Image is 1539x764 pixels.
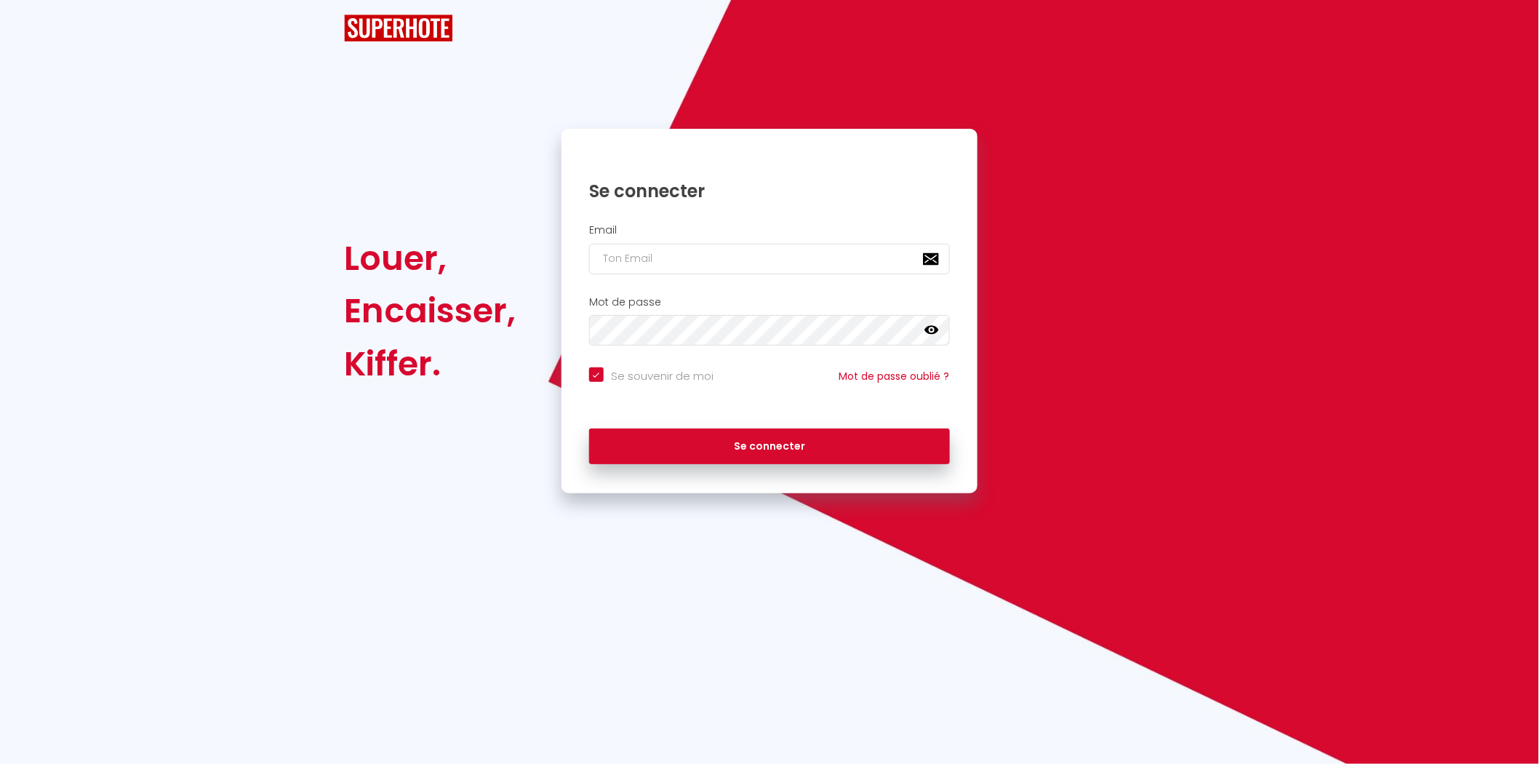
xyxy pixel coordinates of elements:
[839,369,950,383] a: Mot de passe oublié ?
[589,244,950,274] input: Ton Email
[344,15,453,41] img: SuperHote logo
[589,180,950,202] h1: Se connecter
[344,338,516,390] div: Kiffer.
[589,429,950,465] button: Se connecter
[344,284,516,337] div: Encaisser,
[589,296,950,309] h2: Mot de passe
[589,224,950,236] h2: Email
[344,232,516,284] div: Louer,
